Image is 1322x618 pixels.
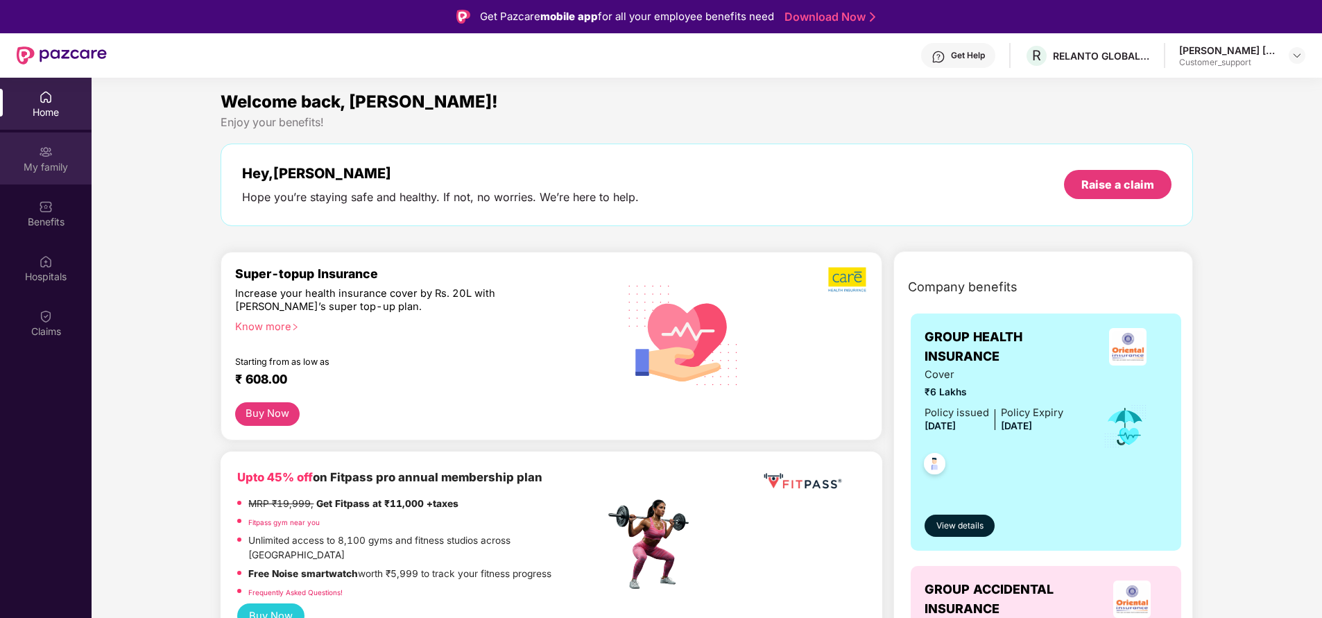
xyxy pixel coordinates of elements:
[870,10,875,24] img: Stroke
[291,323,299,331] span: right
[17,46,107,65] img: New Pazcare Logo
[936,520,984,533] span: View details
[235,357,545,366] div: Starting from as low as
[221,92,498,112] span: Welcome back, [PERSON_NAME]!
[1103,404,1148,449] img: icon
[237,470,542,484] b: on Fitpass pro annual membership plan
[925,515,995,537] button: View details
[1179,44,1276,57] div: [PERSON_NAME] [PERSON_NAME]
[242,190,639,205] div: Hope you’re staying safe and healthy. If not, no worries. We’re here to help.
[221,115,1192,130] div: Enjoy your benefits!
[39,90,53,104] img: svg+xml;base64,PHN2ZyBpZD0iSG9tZSIgeG1sbnM9Imh0dHA6Ly93d3cudzMub3JnLzIwMDAvc3ZnIiB3aWR0aD0iMjAiIG...
[925,405,989,421] div: Policy issued
[1291,50,1303,61] img: svg+xml;base64,PHN2ZyBpZD0iRHJvcGRvd24tMzJ4MzIiIHhtbG5zPSJodHRwOi8vd3d3LnczLm9yZy8yMDAwL3N2ZyIgd2...
[235,320,596,330] div: Know more
[932,50,945,64] img: svg+xml;base64,PHN2ZyBpZD0iSGVscC0zMngzMiIgeG1sbnM9Imh0dHA6Ly93d3cudzMub3JnLzIwMDAvc3ZnIiB3aWR0aD...
[39,309,53,323] img: svg+xml;base64,PHN2ZyBpZD0iQ2xhaW0iIHhtbG5zPSJodHRwOi8vd3d3LnczLm9yZy8yMDAwL3N2ZyIgd2lkdGg9IjIwIi...
[248,533,603,563] p: Unlimited access to 8,100 gyms and fitness studios across [GEOGRAPHIC_DATA]
[248,568,358,579] strong: Free Noise smartwatch
[248,518,320,526] a: Fitpass gym near you
[248,588,343,596] a: Frequently Asked Questions!
[235,372,590,388] div: ₹ 608.00
[604,496,701,593] img: fpp.png
[1113,581,1151,618] img: insurerLogo
[925,420,956,431] span: [DATE]
[235,402,299,427] button: Buy Now
[784,10,871,24] a: Download Now
[480,8,774,25] div: Get Pazcare for all your employee benefits need
[39,200,53,214] img: svg+xml;base64,PHN2ZyBpZD0iQmVuZWZpdHMiIHhtbG5zPSJodHRwOi8vd3d3LnczLm9yZy8yMDAwL3N2ZyIgd2lkdGg9Ij...
[1032,47,1041,64] span: R
[316,498,458,509] strong: Get Fitpass at ₹11,000 +taxes
[248,567,551,582] p: worth ₹5,999 to track your fitness progress
[925,385,1063,400] span: ₹6 Lakhs
[242,165,639,182] div: Hey, [PERSON_NAME]
[1001,420,1032,431] span: [DATE]
[237,470,313,484] b: Upto 45% off
[761,468,844,494] img: fppp.png
[951,50,985,61] div: Get Help
[235,287,544,314] div: Increase your health insurance cover by Rs. 20L with [PERSON_NAME]’s super top-up plan.
[925,367,1063,383] span: Cover
[248,498,314,509] del: MRP ₹19,999,
[828,266,868,293] img: b5dec4f62d2307b9de63beb79f102df3.png
[925,327,1089,367] span: GROUP HEALTH INSURANCE
[540,10,598,23] strong: mobile app
[1081,177,1154,192] div: Raise a claim
[456,10,470,24] img: Logo
[918,449,952,483] img: svg+xml;base64,PHN2ZyB4bWxucz0iaHR0cDovL3d3dy53My5vcmcvMjAwMC9zdmciIHdpZHRoPSI0OC45NDMiIGhlaWdodD...
[908,277,1018,297] span: Company benefits
[39,145,53,159] img: svg+xml;base64,PHN2ZyB3aWR0aD0iMjAiIGhlaWdodD0iMjAiIHZpZXdCb3g9IjAgMCAyMCAyMCIgZmlsbD0ibm9uZSIgeG...
[235,266,604,281] div: Super-topup Insurance
[1001,405,1063,421] div: Policy Expiry
[1053,49,1150,62] div: RELANTO GLOBAL PRIVATE LIMITED
[1179,57,1276,68] div: Customer_support
[617,267,750,402] img: svg+xml;base64,PHN2ZyB4bWxucz0iaHR0cDovL3d3dy53My5vcmcvMjAwMC9zdmciIHhtbG5zOnhsaW5rPSJodHRwOi8vd3...
[1109,328,1147,366] img: insurerLogo
[39,255,53,268] img: svg+xml;base64,PHN2ZyBpZD0iSG9zcGl0YWxzIiB4bWxucz0iaHR0cDovL3d3dy53My5vcmcvMjAwMC9zdmciIHdpZHRoPS...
